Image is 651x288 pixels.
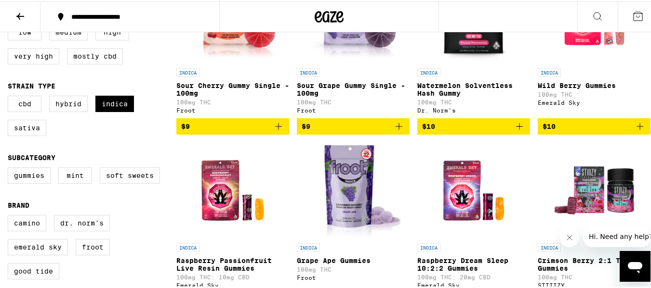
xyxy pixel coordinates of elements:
[176,255,289,271] p: Raspberry Passionfruit Live Resin Gummies
[538,281,651,287] div: STIIIZY
[176,117,289,133] button: Add to bag
[185,141,281,237] img: Emerald Sky - Raspberry Passionfruit Live Resin Gummies
[417,67,440,75] p: INDICA
[538,98,651,104] div: Emerald Sky
[6,7,69,14] span: Hi. Need any help?
[417,273,530,279] p: 100mg THC: 20mg CBD
[297,80,410,96] p: Sour Grape Gummy Single - 100mg
[76,238,110,254] label: Froot
[417,242,440,250] p: INDICA
[304,141,402,237] img: Froot - Grape Ape Gummies
[297,106,410,112] div: Froot
[8,166,51,182] label: Gummies
[95,23,129,39] label: High
[538,90,651,96] p: 100mg THC
[302,121,310,129] span: $9
[297,242,320,250] p: INDICA
[8,200,29,208] legend: Brand
[49,23,88,39] label: Medium
[8,213,46,230] label: Camino
[8,262,59,278] label: Good Tide
[297,255,410,263] p: Grape Ape Gummies
[58,166,92,182] label: Mint
[538,255,651,271] p: Crimson Berry 2:1 THC:CBN Gummies
[560,226,579,246] iframe: Close message
[543,121,556,129] span: $10
[297,67,320,75] p: INDICA
[546,141,642,237] img: STIIIZY - Crimson Berry 2:1 THC:CBN Gummies
[297,98,410,104] p: 100mg THC
[8,94,41,111] label: CBD
[583,225,651,246] iframe: Message from company
[538,117,651,133] button: Add to bag
[417,98,530,104] p: 100mg THC
[297,273,410,279] div: Froot
[620,250,651,280] iframe: Button to launch messaging window
[176,80,289,96] p: Sour Cherry Gummy Single - 100mg
[297,117,410,133] button: Add to bag
[422,121,435,129] span: $10
[417,255,530,271] p: Raspberry Dream Sleep 10:2:2 Gummies
[100,166,160,182] label: Soft Sweets
[176,273,289,279] p: 100mg THC: 10mg CBD
[538,242,561,250] p: INDICA
[181,121,190,129] span: $9
[417,117,530,133] button: Add to bag
[176,242,199,250] p: INDICA
[176,106,289,112] div: Froot
[67,47,123,63] label: Mostly CBD
[176,98,289,104] p: 100mg THC
[176,281,289,287] div: Emerald Sky
[538,80,651,88] p: Wild Berry Gummies
[49,94,88,111] label: Hybrid
[8,152,55,160] legend: Subcategory
[8,23,41,39] label: Low
[417,80,530,96] p: Watermelon Solventless Hash Gummy
[538,67,561,75] p: INDICA
[8,81,55,88] legend: Strain Type
[8,118,46,135] label: Sativa
[417,106,530,112] div: Dr. Norm's
[95,94,134,111] label: Indica
[417,281,530,287] div: Emerald Sky
[8,47,59,63] label: Very High
[54,213,110,230] label: Dr. Norm's
[538,273,651,279] p: 100mg THC
[176,67,199,75] p: INDICA
[297,265,410,271] p: 100mg THC
[425,141,522,237] img: Emerald Sky - Raspberry Dream Sleep 10:2:2 Gummies
[8,238,68,254] label: Emerald Sky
